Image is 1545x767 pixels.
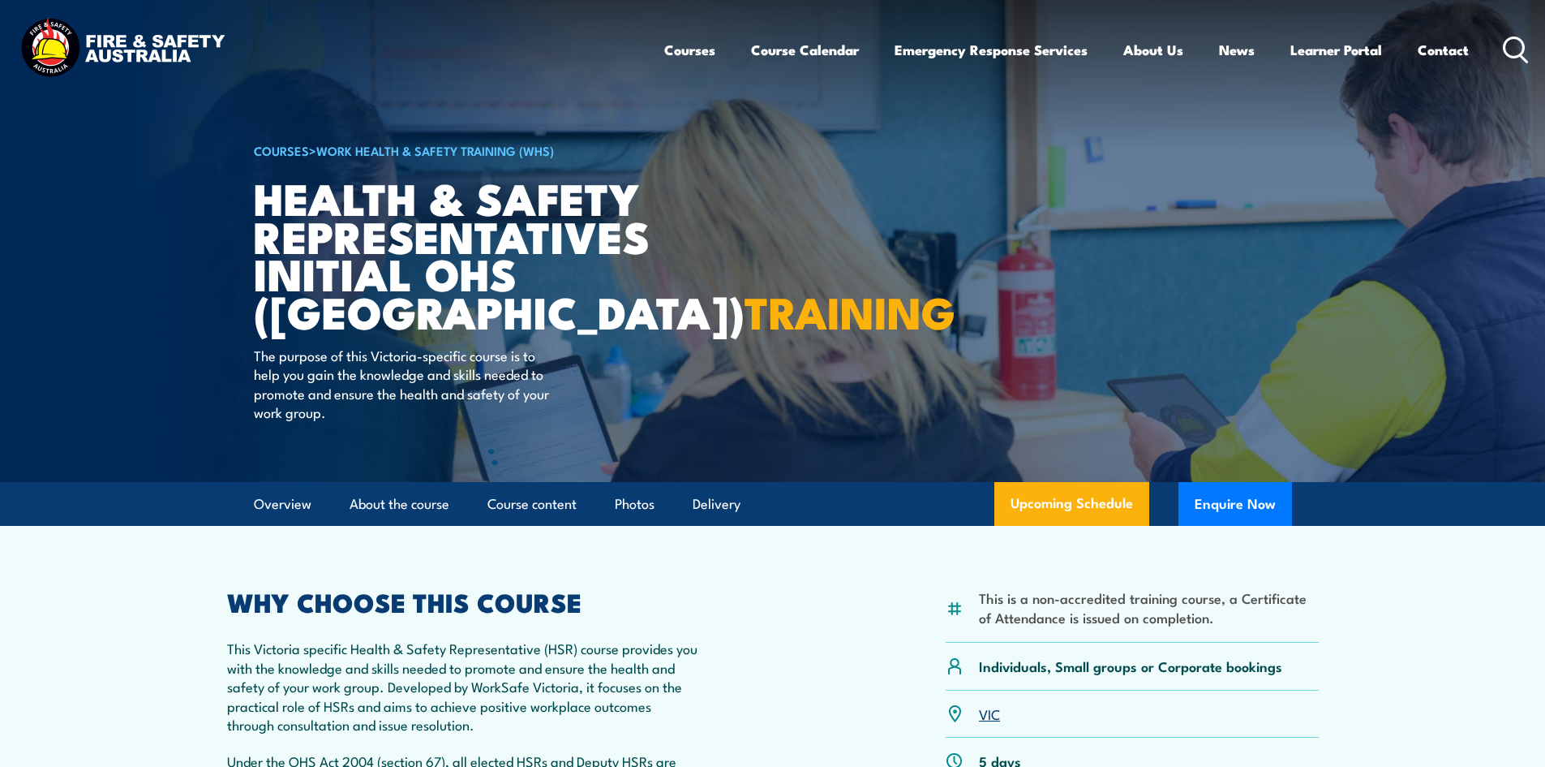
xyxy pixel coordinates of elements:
a: News [1219,28,1255,71]
a: Upcoming Schedule [994,482,1149,526]
a: Courses [664,28,715,71]
a: COURSES [254,141,309,159]
li: This is a non-accredited training course, a Certificate of Attendance is issued on completion. [979,588,1319,627]
a: Learner Portal [1290,28,1382,71]
a: About Us [1123,28,1183,71]
button: Enquire Now [1178,482,1292,526]
a: Work Health & Safety Training (WHS) [316,141,554,159]
a: Overview [254,483,311,526]
a: Photos [615,483,654,526]
a: Course Calendar [751,28,859,71]
h6: > [254,140,654,160]
a: VIC [979,704,1000,723]
a: Course content [487,483,577,526]
a: Emergency Response Services [895,28,1088,71]
h2: WHY CHOOSE THIS COURSE [227,590,701,613]
h1: Health & Safety Representatives Initial OHS ([GEOGRAPHIC_DATA]) [254,179,654,330]
p: This Victoria specific Health & Safety Representative (HSR) course provides you with the knowledg... [227,639,701,734]
a: About the course [350,483,449,526]
strong: TRAINING [745,277,955,344]
p: Individuals, Small groups or Corporate bookings [979,657,1282,675]
a: Contact [1418,28,1469,71]
p: The purpose of this Victoria-specific course is to help you gain the knowledge and skills needed ... [254,346,550,422]
a: Delivery [693,483,740,526]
